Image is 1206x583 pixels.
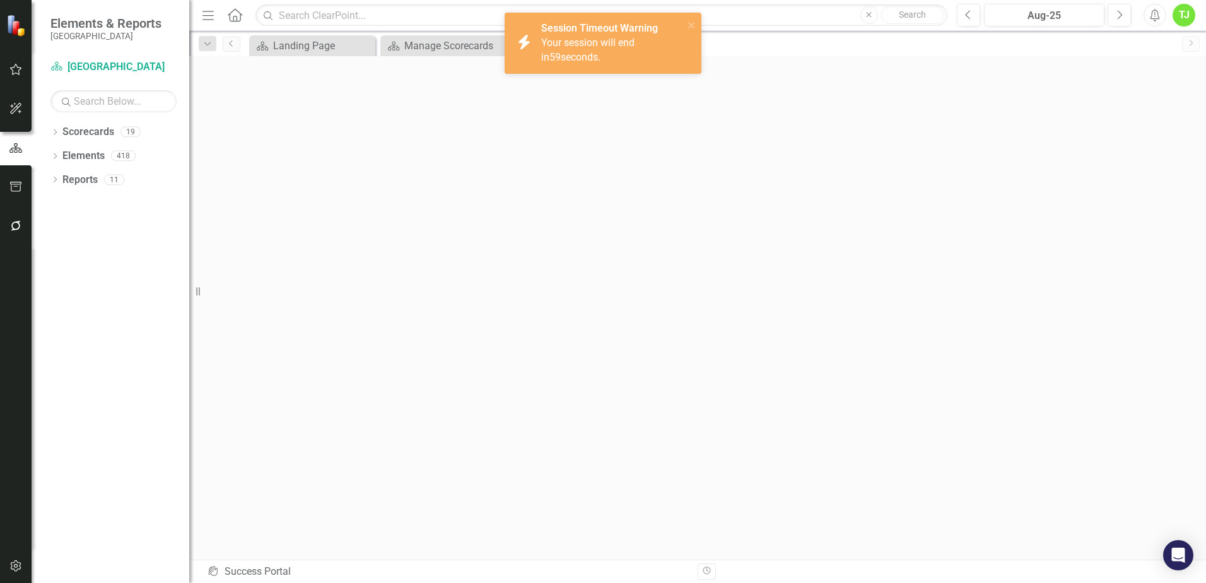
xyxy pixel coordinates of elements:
[899,9,926,20] span: Search
[62,173,98,187] a: Reports
[50,31,161,41] small: [GEOGRAPHIC_DATA]
[62,149,105,163] a: Elements
[255,4,947,26] input: Search ClearPoint...
[111,151,136,162] div: 418
[104,174,124,185] div: 11
[988,8,1100,23] div: Aug-25
[120,127,141,138] div: 19
[541,37,635,63] span: Your session will end in seconds.
[881,6,944,24] button: Search
[50,16,161,31] span: Elements & Reports
[252,38,372,54] a: Landing Page
[207,565,688,579] div: Success Portal
[984,4,1104,26] button: Aug-25
[549,51,561,63] span: 59
[50,90,177,112] input: Search Below...
[62,125,114,139] a: Scorecards
[1163,540,1193,570] div: Open Intercom Messenger
[383,38,503,54] a: Manage Scorecards
[688,18,696,32] button: close
[541,22,658,34] strong: Session Timeout Warning
[50,60,177,74] a: [GEOGRAPHIC_DATA]
[273,38,372,54] div: Landing Page
[6,15,28,37] img: ClearPoint Strategy
[189,56,1206,560] iframe: Success Portal
[1173,4,1195,26] button: TJ
[404,38,503,54] div: Manage Scorecards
